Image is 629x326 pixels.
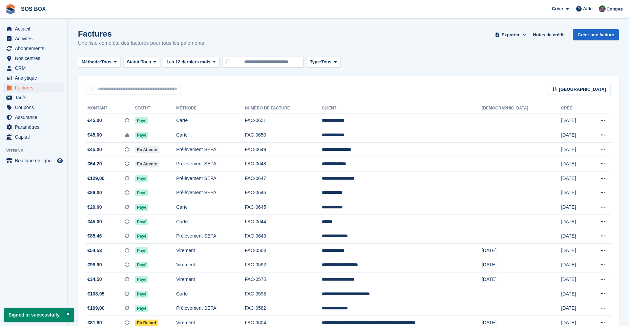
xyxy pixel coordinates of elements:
td: FAC-0645 [245,200,322,215]
span: Payé [135,247,148,254]
span: Exporter [502,32,520,38]
span: €89,00 [87,189,102,196]
td: Prélèvement SEPA [176,157,245,171]
span: Type: [310,59,321,65]
button: Les 12 derniers mois [163,57,219,68]
span: €45,00 [87,146,102,153]
td: [DATE] [561,272,586,287]
span: Tous [321,59,331,65]
td: [DATE] [561,244,586,258]
a: menu [3,122,64,132]
span: €129,00 [87,175,105,182]
span: Compte [607,6,623,13]
span: Payé [135,132,148,139]
td: Carte [176,287,245,301]
span: €64,20 [87,160,102,167]
span: Analytique [15,73,56,83]
td: Prélèvement SEPA [176,301,245,316]
span: €45,00 [87,131,102,139]
span: Factures [15,83,56,93]
a: menu [3,113,64,122]
span: €98,90 [87,261,102,268]
td: FAC-0647 [245,171,322,186]
a: SOS BOX [18,3,48,15]
td: Carte [176,114,245,128]
span: Payé [135,305,148,312]
td: [DATE] [561,229,586,244]
th: Numéro de facture [245,103,322,114]
span: CRM [15,63,56,73]
span: €199,00 [87,305,105,312]
td: Virement [176,258,245,272]
button: Exporter [494,29,527,40]
th: [DEMOGRAPHIC_DATA] [482,103,561,114]
a: menu [3,54,64,63]
a: menu [3,93,64,102]
span: Créer [552,5,563,12]
span: Capital [15,132,56,142]
span: €45,00 [87,218,102,225]
a: menu [3,34,64,43]
span: €85,46 [87,232,102,240]
td: FAC-0564 [245,244,322,258]
span: [GEOGRAPHIC_DATA] [559,86,606,93]
span: En attente [135,146,159,153]
th: Méthode [176,103,245,114]
td: [DATE] [561,258,586,272]
a: Boutique d'aperçu [56,157,64,165]
td: [DATE] [561,186,586,200]
td: [DATE] [482,244,561,258]
td: FAC-0646 [245,186,322,200]
span: €54,53 [87,247,102,254]
td: Prélèvement SEPA [176,229,245,244]
span: Payé [135,219,148,225]
td: [DATE] [561,200,586,215]
span: Tous [141,59,151,65]
span: Tous [101,59,111,65]
td: FAC-0650 [245,128,322,143]
th: Montant [86,103,135,114]
a: Notes de crédit [530,29,567,40]
a: menu [3,24,64,34]
td: FAC-0648 [245,157,322,171]
span: Payé [135,189,148,196]
a: menu [3,44,64,53]
span: Activités [15,34,56,43]
td: Carte [176,128,245,143]
span: Paramètres [15,122,56,132]
td: FAC-0575 [245,272,322,287]
td: FAC-0598 [245,287,322,301]
td: [DATE] [561,287,586,301]
span: Payé [135,262,148,268]
a: menu [3,132,64,142]
img: ALEXANDRE SOUBIRA [599,5,606,12]
td: FAC-0651 [245,114,322,128]
span: €45,00 [87,117,102,124]
a: menu [3,63,64,73]
td: Virement [176,244,245,258]
a: menu [3,83,64,93]
span: Méthode: [82,59,101,65]
span: Payé [135,175,148,182]
button: Statut: Tous [123,57,160,68]
td: Prélèvement SEPA [176,171,245,186]
span: Payé [135,117,148,124]
button: Méthode: Tous [78,57,121,68]
span: Coupons [15,103,56,112]
td: [DATE] [482,272,561,287]
td: [DATE] [561,301,586,316]
th: Créé [561,103,586,114]
a: menu [3,103,64,112]
td: Prélèvement SEPA [176,142,245,157]
span: €108,95 [87,290,105,298]
td: Virement [176,272,245,287]
span: Aide [583,5,592,12]
span: €29,00 [87,204,102,211]
td: FAC-0582 [245,301,322,316]
td: Carte [176,200,245,215]
td: [DATE] [561,157,586,171]
span: Payé [135,291,148,298]
span: Payé [135,233,148,240]
td: Prélèvement SEPA [176,186,245,200]
th: Statut [135,103,176,114]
